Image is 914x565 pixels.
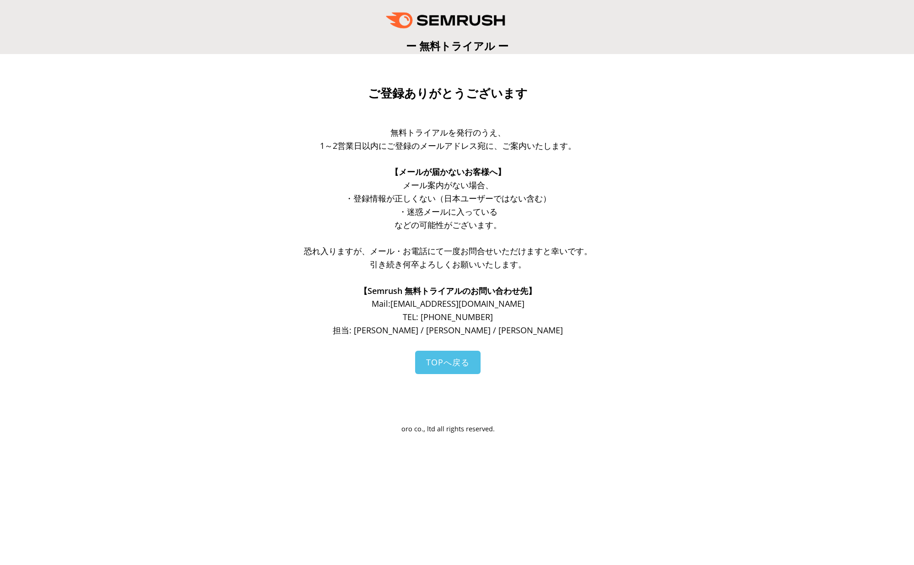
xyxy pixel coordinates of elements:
span: TEL: [PHONE_NUMBER] [403,311,493,322]
a: TOPへ戻る [415,351,481,374]
span: oro co., ltd all rights reserved. [401,424,495,433]
span: 担当: [PERSON_NAME] / [PERSON_NAME] / [PERSON_NAME] [333,325,563,336]
span: 恐れ入りますが、メール・お電話にて一度お問合せいただけますと幸いです。 [304,245,592,256]
span: 【Semrush 無料トライアルのお問い合わせ先】 [359,285,536,296]
span: ・登録情報が正しくない（日本ユーザーではない含む） [345,193,551,204]
span: TOPへ戻る [426,357,470,368]
span: 【メールが届かないお客様へ】 [390,166,506,177]
span: 引き続き何卒よろしくお願いいたします。 [370,259,526,270]
span: ご登録ありがとうございます [368,87,528,100]
span: ー 無料トライアル ー [406,38,508,53]
span: などの可能性がございます。 [395,219,502,230]
span: 1～2営業日以内にご登録のメールアドレス宛に、ご案内いたします。 [320,140,576,151]
span: Mail: [EMAIL_ADDRESS][DOMAIN_NAME] [372,298,525,309]
span: 無料トライアルを発行のうえ、 [390,127,506,138]
span: ・迷惑メールに入っている [399,206,498,217]
span: メール案内がない場合、 [403,179,493,190]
